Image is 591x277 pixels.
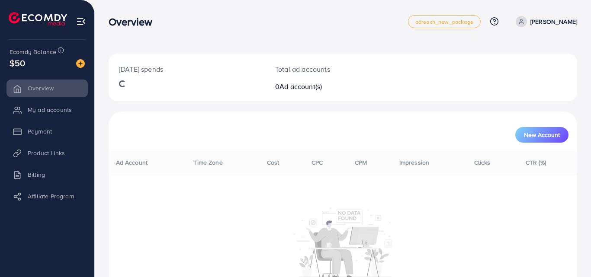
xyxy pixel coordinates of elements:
[512,16,577,27] a: [PERSON_NAME]
[524,132,560,138] span: New Account
[275,64,372,74] p: Total ad accounts
[10,57,25,69] span: $50
[408,15,481,28] a: adreach_new_package
[76,59,85,68] img: image
[415,19,473,25] span: adreach_new_package
[530,16,577,27] p: [PERSON_NAME]
[119,64,254,74] p: [DATE] spends
[109,16,159,28] h3: Overview
[9,12,67,25] img: logo
[515,127,569,143] button: New Account
[279,82,322,91] span: Ad account(s)
[76,16,86,26] img: menu
[275,83,372,91] h2: 0
[10,48,56,56] span: Ecomdy Balance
